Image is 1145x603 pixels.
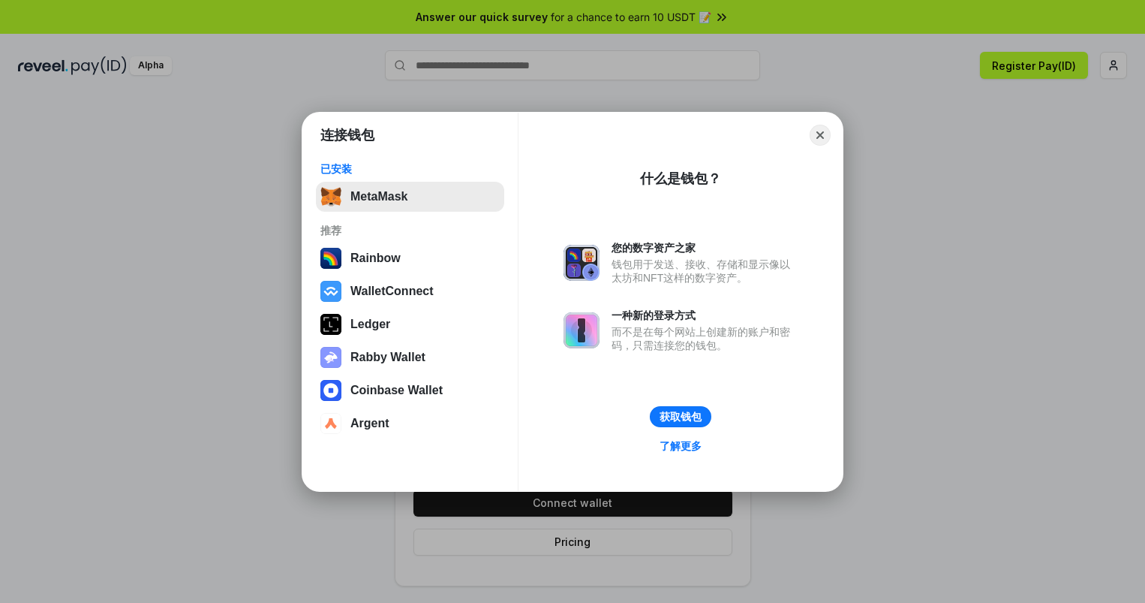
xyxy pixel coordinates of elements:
img: svg+xml,%3Csvg%20fill%3D%22none%22%20height%3D%2233%22%20viewBox%3D%220%200%2035%2033%22%20width%... [320,186,341,207]
button: Close [810,125,831,146]
div: Argent [350,417,389,430]
div: WalletConnect [350,285,434,298]
button: WalletConnect [316,276,504,306]
button: Coinbase Wallet [316,375,504,406]
div: 一种新的登录方式 [612,309,798,322]
img: svg+xml,%3Csvg%20width%3D%2228%22%20height%3D%2228%22%20viewBox%3D%220%200%2028%2028%22%20fill%3D... [320,413,341,434]
div: MetaMask [350,190,407,204]
div: 而不是在每个网站上创建新的账户和密码，只需连接您的钱包。 [612,325,798,352]
div: 获取钱包 [660,410,702,424]
img: svg+xml,%3Csvg%20xmlns%3D%22http%3A%2F%2Fwww.w3.org%2F2000%2Fsvg%22%20width%3D%2228%22%20height%3... [320,314,341,335]
button: Ledger [316,309,504,339]
div: 您的数字资产之家 [612,241,798,255]
img: svg+xml,%3Csvg%20xmlns%3D%22http%3A%2F%2Fwww.w3.org%2F2000%2Fsvg%22%20fill%3D%22none%22%20viewBox... [563,312,600,348]
div: Ledger [350,318,390,331]
img: svg+xml,%3Csvg%20width%3D%2228%22%20height%3D%2228%22%20viewBox%3D%220%200%2028%2028%22%20fill%3D... [320,281,341,302]
button: MetaMask [316,182,504,212]
div: Rainbow [350,252,401,265]
button: Rainbow [316,243,504,273]
img: svg+xml,%3Csvg%20xmlns%3D%22http%3A%2F%2Fwww.w3.org%2F2000%2Fsvg%22%20fill%3D%22none%22%20viewBox... [563,245,600,281]
img: svg+xml,%3Csvg%20width%3D%2228%22%20height%3D%2228%22%20viewBox%3D%220%200%2028%2028%22%20fill%3D... [320,380,341,401]
button: Argent [316,409,504,439]
h1: 连接钱包 [320,126,374,144]
a: 了解更多 [651,436,711,456]
div: 什么是钱包？ [640,170,721,188]
button: Rabby Wallet [316,342,504,372]
div: 了解更多 [660,439,702,453]
img: svg+xml,%3Csvg%20xmlns%3D%22http%3A%2F%2Fwww.w3.org%2F2000%2Fsvg%22%20fill%3D%22none%22%20viewBox... [320,347,341,368]
div: 推荐 [320,224,500,237]
div: 已安装 [320,162,500,176]
button: 获取钱包 [650,406,711,427]
div: Rabby Wallet [350,351,425,364]
img: svg+xml,%3Csvg%20width%3D%22120%22%20height%3D%22120%22%20viewBox%3D%220%200%20120%20120%22%20fil... [320,248,341,269]
div: Coinbase Wallet [350,384,443,397]
div: 钱包用于发送、接收、存储和显示像以太坊和NFT这样的数字资产。 [612,258,798,285]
